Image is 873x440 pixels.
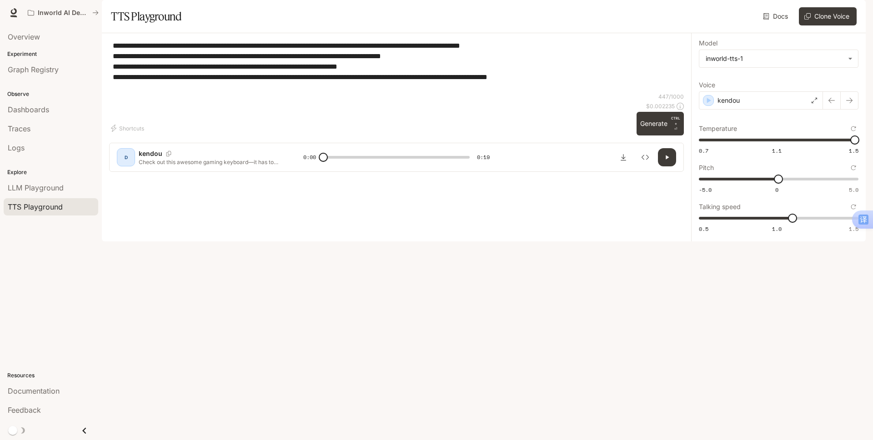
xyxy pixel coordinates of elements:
button: Reset to default [848,124,858,134]
p: CTRL + [671,115,680,126]
button: Inspect [636,148,654,166]
button: GenerateCTRL +⏎ [637,112,684,135]
span: 0:00 [303,153,316,162]
p: Model [699,40,717,46]
span: 1.5 [849,147,858,155]
button: Clone Voice [799,7,857,25]
p: 447 / 1000 [658,93,684,100]
h1: TTS Playground [111,7,181,25]
p: Pitch [699,165,714,171]
p: Inworld AI Demos [38,9,89,17]
p: Talking speed [699,204,741,210]
p: Check out this awesome gaming keyboard—it has tons of lighting modes, awesome sound effects, and ... [139,158,281,166]
button: Download audio [614,148,632,166]
button: Shortcuts [109,121,148,135]
span: 5.0 [849,186,858,194]
span: 1.1 [772,147,782,155]
p: Temperature [699,125,737,132]
p: kendou [717,96,740,105]
div: D [119,150,133,165]
p: Voice [699,82,715,88]
p: ⏎ [671,115,680,132]
span: -5.0 [699,186,712,194]
a: Docs [761,7,792,25]
button: Reset to default [848,202,858,212]
span: 1.0 [772,225,782,233]
span: 1.5 [849,225,858,233]
div: inworld-tts-1 [699,50,858,67]
p: kendou [139,149,162,158]
span: 0.7 [699,147,708,155]
p: $ 0.002235 [646,102,675,110]
button: All workspaces [24,4,103,22]
div: inworld-tts-1 [706,54,843,63]
button: Copy Voice ID [162,151,175,156]
span: 0.5 [699,225,708,233]
span: 0:19 [477,153,490,162]
button: Reset to default [848,163,858,173]
span: 0 [775,186,778,194]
